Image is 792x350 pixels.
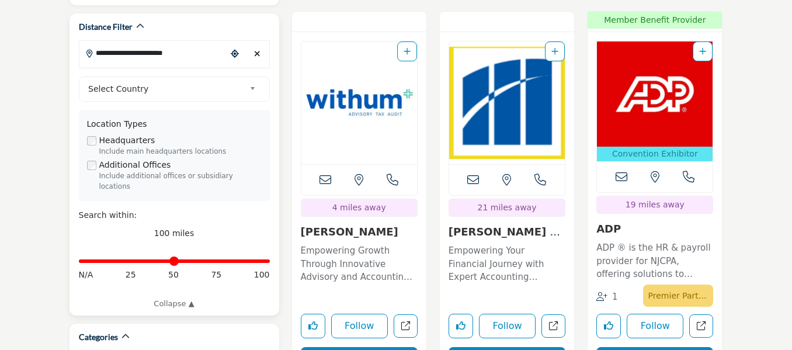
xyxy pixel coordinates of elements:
label: Headquarters [99,134,155,147]
div: Search within: [79,209,270,221]
p: Premier Partner [648,287,708,304]
a: Collapse ▲ [79,298,270,310]
a: ADP [596,223,621,235]
span: Select Country [88,82,245,96]
p: Empowering Growth Through Innovative Advisory and Accounting Solutions This forward-thinking, tec... [301,244,418,284]
label: Additional Offices [99,159,171,171]
span: 4 miles away [332,203,386,212]
button: Follow [627,314,683,338]
a: Open withum in new tab [394,314,418,338]
a: Open magone-and-company-pc in new tab [541,314,565,338]
span: 25 [126,269,136,281]
a: Empowering Your Financial Journey with Expert Accounting Solutions Specializing in accounting ser... [449,241,565,284]
a: Open adp in new tab [689,314,713,338]
a: Empowering Growth Through Innovative Advisory and Accounting Solutions This forward-thinking, tec... [301,241,418,284]
div: Include main headquarters locations [99,147,262,157]
a: ADP ® is the HR & payroll provider for NJCPA, offering solutions to support you and your clients ... [596,238,713,281]
img: Withum [301,41,417,164]
button: Like listing [301,314,325,338]
input: Search Location [79,41,227,64]
button: Like listing [596,314,621,338]
div: Include additional offices or subsidiary locations [99,171,262,192]
h3: Withum [301,226,418,238]
img: ADP [597,41,713,147]
span: 100 [254,269,270,281]
span: 1 [612,292,618,302]
a: Open Listing in new tab [301,41,417,164]
button: Like listing [449,314,473,338]
button: Follow [479,314,536,338]
span: 75 [211,269,221,281]
button: Follow [331,314,388,338]
span: 19 miles away [626,200,685,209]
img: Magone and Company, PC [449,41,565,164]
div: Followers [596,290,618,304]
a: Add To List [404,47,411,56]
h3: Magone and Company, PC [449,226,565,238]
p: ADP ® is the HR & payroll provider for NJCPA, offering solutions to support you and your clients ... [596,241,713,281]
span: Member Benefit Provider [591,14,718,26]
p: Convention Exhibitor [599,148,710,160]
span: N/A [79,269,93,281]
a: Add To List [699,47,706,56]
a: Add To List [551,47,558,56]
span: 50 [168,269,179,281]
h2: Categories [79,331,118,343]
div: Choose your current location [226,41,243,67]
a: Open Listing in new tab [597,41,713,161]
a: [PERSON_NAME] [301,226,398,238]
div: Clear search location [249,41,266,67]
a: Open Listing in new tab [449,41,565,164]
a: [PERSON_NAME] and Company, ... [449,226,565,251]
div: Location Types [87,118,262,130]
h2: Distance Filter [79,21,133,33]
p: Empowering Your Financial Journey with Expert Accounting Solutions Specializing in accounting ser... [449,244,565,284]
span: 100 miles [154,228,194,238]
h3: ADP [596,223,713,235]
span: 21 miles away [478,203,537,212]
